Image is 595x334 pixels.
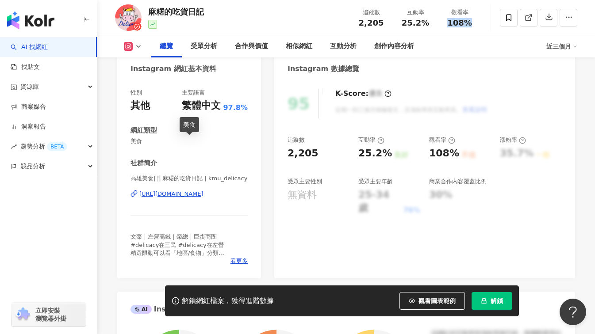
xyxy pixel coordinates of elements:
span: 趨勢分析 [20,137,67,156]
div: 麻糬的吃貨日記 [148,6,204,17]
a: 找貼文 [11,63,40,72]
div: 社群簡介 [131,159,157,168]
img: logo [7,11,54,29]
div: 其他 [131,99,150,113]
div: 總覽 [160,41,173,52]
div: 網紅類型 [131,126,157,135]
span: 文藻｜左營高鐵｜榮總｜巨蛋商圈 #delicacy在三民 #delicacy在左營 精選限動可以看「地區/食物」分類 ⬇️更多連結⬇️ [131,233,225,264]
div: 互動率 [358,136,384,144]
span: lock [481,298,487,304]
img: chrome extension [14,307,31,322]
div: 108% [429,147,459,160]
button: 觀看圖表範例 [399,292,465,310]
span: 108% [447,19,472,27]
span: 觀看圖表範例 [418,297,456,304]
span: 立即安裝 瀏覽器外掛 [35,307,66,323]
div: 相似網紅 [286,41,312,52]
img: KOL Avatar [115,4,142,31]
span: 競品分析 [20,156,45,176]
a: [URL][DOMAIN_NAME] [131,190,248,198]
div: 創作內容分析 [374,41,414,52]
a: chrome extension立即安裝 瀏覽器外掛 [12,303,86,326]
div: 近三個月 [546,39,577,53]
div: 觀看率 [429,136,455,144]
span: 美食 [131,137,248,145]
div: 互動分析 [330,41,357,52]
div: 解鎖網紅檔案，獲得進階數據 [182,296,274,306]
span: 2,205 [359,18,384,27]
span: 資源庫 [20,77,39,97]
div: Instagram 網紅基本資料 [131,64,216,74]
a: 洞察報告 [11,122,46,131]
div: 2,205 [288,147,319,160]
span: 高雄美食|🍴麻糬的吃貨日記 | kmu_delicacy [131,175,248,182]
div: 繁體中文 [182,99,221,113]
span: 解鎖 [491,297,503,304]
div: 漲粉率 [500,136,526,144]
div: 美食 [180,117,199,132]
span: rise [11,144,17,150]
div: K-Score : [335,89,392,99]
button: 解鎖 [472,292,512,310]
span: 97.8% [223,103,248,113]
span: 25.2% [402,19,429,27]
div: 25.2% [358,147,392,160]
div: [URL][DOMAIN_NAME] [139,190,203,198]
div: 受眾主要年齡 [358,178,393,186]
div: 無資料 [288,188,317,202]
a: searchAI 找網紅 [11,43,48,52]
div: 合作與價值 [235,41,268,52]
div: 受眾主要性別 [288,178,322,186]
div: Instagram 數據總覽 [288,64,359,74]
span: 看更多 [230,257,248,265]
a: 商案媒合 [11,102,46,111]
div: 商業合作內容覆蓋比例 [429,178,487,186]
div: 追蹤數 [354,8,388,17]
div: 觀看率 [443,8,476,17]
div: 追蹤數 [288,136,305,144]
div: 主要語言 [182,89,205,97]
div: 性別 [131,89,142,97]
div: 互動率 [399,8,432,17]
div: BETA [47,142,67,151]
div: 受眾分析 [191,41,217,52]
